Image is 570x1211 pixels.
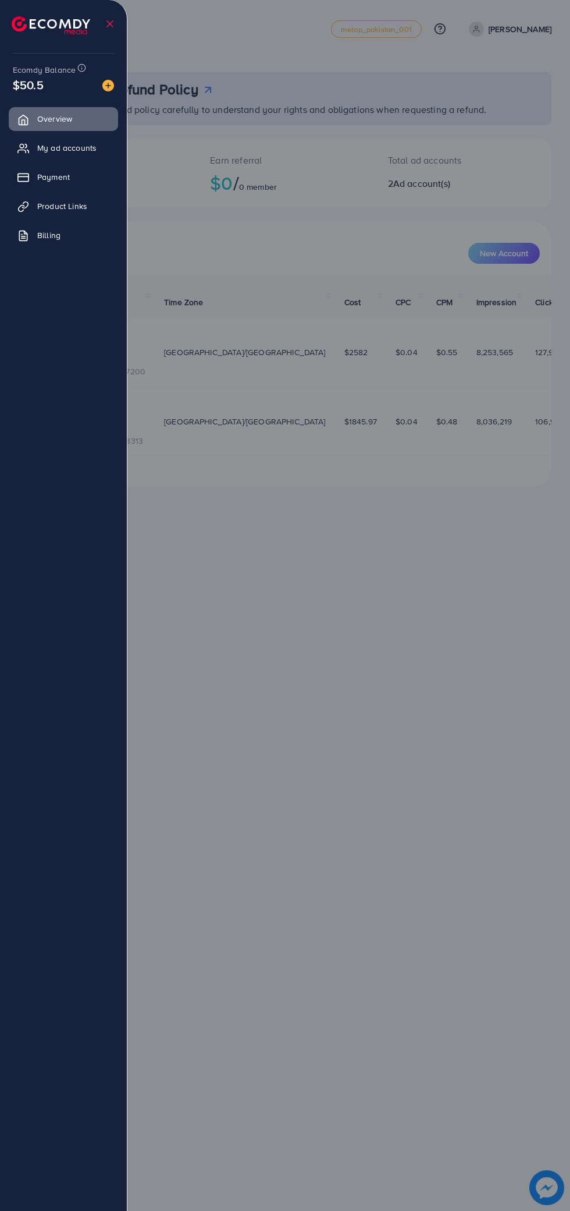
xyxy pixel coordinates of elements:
a: Product Links [9,194,118,218]
span: Ecomdy Balance [13,64,76,76]
span: My ad accounts [37,142,97,154]
a: Payment [9,165,118,189]
img: image [102,80,114,91]
span: Overview [37,113,72,125]
span: Product Links [37,200,87,212]
a: Overview [9,107,118,130]
span: Payment [37,171,70,183]
span: $50.5 [13,76,44,93]
a: Billing [9,224,118,247]
span: Billing [37,229,60,241]
a: My ad accounts [9,136,118,160]
img: logo [12,16,90,34]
